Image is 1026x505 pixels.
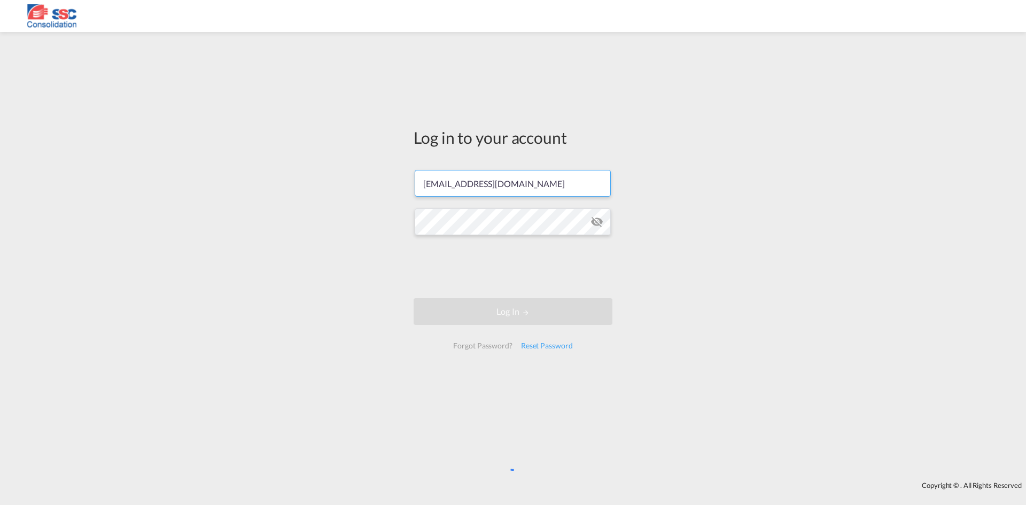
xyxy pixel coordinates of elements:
[414,298,612,325] button: LOGIN
[590,215,603,228] md-icon: icon-eye-off
[449,336,516,355] div: Forgot Password?
[432,246,594,288] iframe: reCAPTCHA
[517,336,577,355] div: Reset Password
[414,126,612,149] div: Log in to your account
[16,4,88,28] img: 37d256205c1f11ecaa91a72466fb0159.png
[415,170,611,197] input: Enter email/phone number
